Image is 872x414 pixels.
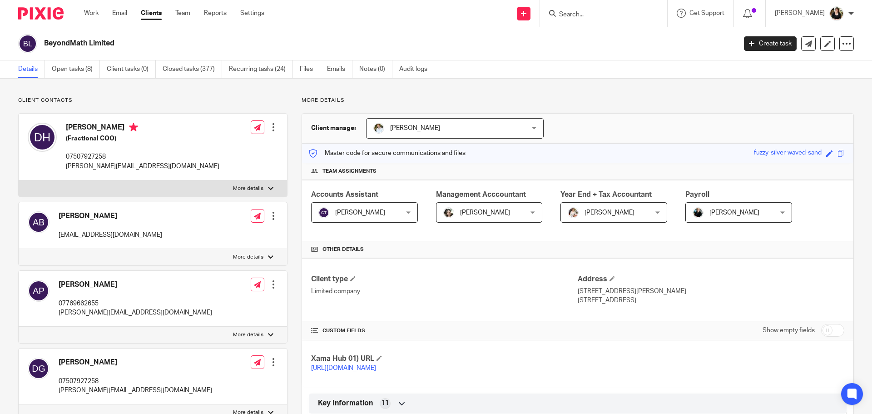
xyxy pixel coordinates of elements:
[373,123,384,134] img: sarah-royle.jpg
[558,11,640,19] input: Search
[443,207,454,218] img: barbara-raine-.jpg
[59,358,212,367] h4: [PERSON_NAME]
[311,354,578,364] h4: Xama Hub 01) URL
[175,9,190,18] a: Team
[685,191,709,198] span: Payroll
[18,7,64,20] img: Pixie
[390,125,440,131] span: [PERSON_NAME]
[18,60,45,78] a: Details
[693,207,704,218] img: nicky-partington.jpg
[300,60,320,78] a: Files
[229,60,293,78] a: Recurring tasks (24)
[240,9,264,18] a: Settings
[311,124,357,133] h3: Client manager
[59,211,162,221] h4: [PERSON_NAME]
[775,9,825,18] p: [PERSON_NAME]
[204,9,227,18] a: Reports
[460,209,510,216] span: [PERSON_NAME]
[829,6,844,21] img: Helen%20Campbell.jpeg
[327,60,352,78] a: Emails
[578,296,844,305] p: [STREET_ADDRESS]
[754,148,822,159] div: fuzzy-silver-waved-sand
[709,209,759,216] span: [PERSON_NAME]
[52,60,100,78] a: Open tasks (8)
[18,34,37,53] img: svg%3E
[59,299,212,308] p: 07769662655
[66,162,219,171] p: [PERSON_NAME][EMAIL_ADDRESS][DOMAIN_NAME]
[578,287,844,296] p: [STREET_ADDRESS][PERSON_NAME]
[744,36,797,51] a: Create task
[28,211,50,233] img: svg%3E
[322,246,364,253] span: Other details
[141,9,162,18] a: Clients
[302,97,854,104] p: More details
[335,209,385,216] span: [PERSON_NAME]
[233,185,263,192] p: More details
[359,60,392,78] a: Notes (0)
[66,152,219,161] p: 07507927258
[163,60,222,78] a: Closed tasks (377)
[129,123,138,132] i: Primary
[28,358,50,379] img: svg%3E
[233,254,263,261] p: More details
[311,287,578,296] p: Limited company
[311,274,578,284] h4: Client type
[107,60,156,78] a: Client tasks (0)
[689,10,724,16] span: Get Support
[318,399,373,408] span: Key Information
[585,209,634,216] span: [PERSON_NAME]
[59,386,212,395] p: [PERSON_NAME][EMAIL_ADDRESS][DOMAIN_NAME]
[399,60,434,78] a: Audit logs
[311,365,376,371] a: [URL][DOMAIN_NAME]
[578,274,844,284] h4: Address
[28,123,57,152] img: svg%3E
[44,39,593,48] h2: BeyondMath Limited
[59,280,212,289] h4: [PERSON_NAME]
[59,377,212,386] p: 07507927258
[381,399,389,408] span: 11
[112,9,127,18] a: Email
[311,191,378,198] span: Accounts Assistant
[568,207,579,218] img: Kayleigh%20Henson.jpeg
[233,331,263,339] p: More details
[66,134,219,143] h5: (Fractional COO)
[436,191,526,198] span: Management Acccountant
[59,308,212,317] p: [PERSON_NAME][EMAIL_ADDRESS][DOMAIN_NAME]
[59,230,162,239] p: [EMAIL_ADDRESS][DOMAIN_NAME]
[309,149,466,158] p: Master code for secure communications and files
[560,191,652,198] span: Year End + Tax Accountant
[763,326,815,335] label: Show empty fields
[318,207,329,218] img: svg%3E
[84,9,99,18] a: Work
[28,280,50,302] img: svg%3E
[18,97,287,104] p: Client contacts
[66,123,219,134] h4: [PERSON_NAME]
[311,327,578,334] h4: CUSTOM FIELDS
[322,168,377,175] span: Team assignments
